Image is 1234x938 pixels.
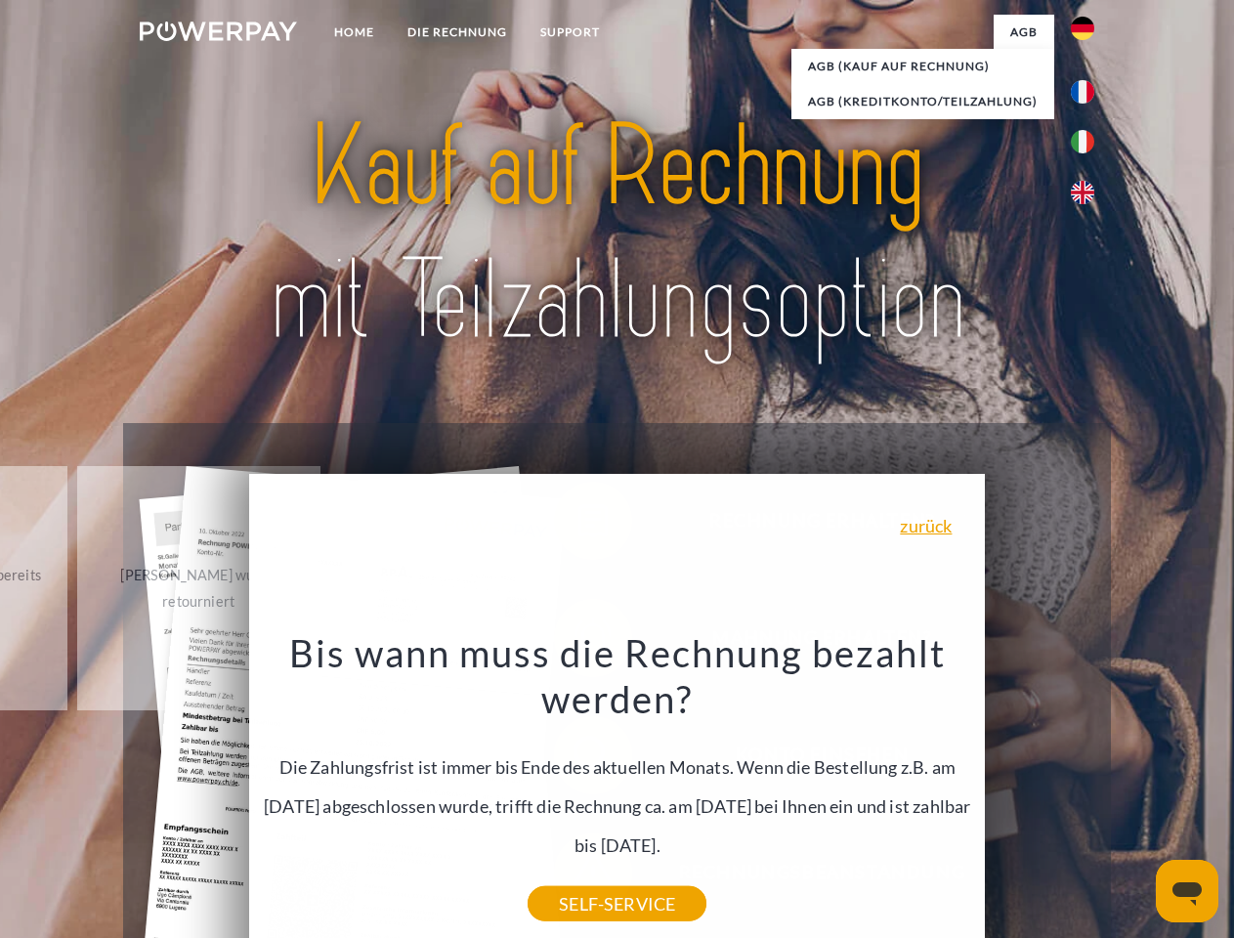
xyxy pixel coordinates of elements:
[900,517,952,534] a: zurück
[1071,181,1094,204] img: en
[318,15,391,50] a: Home
[524,15,617,50] a: SUPPORT
[528,886,706,921] a: SELF-SERVICE
[89,562,309,615] div: [PERSON_NAME] wurde retourniert
[391,15,524,50] a: DIE RECHNUNG
[140,21,297,41] img: logo-powerpay-white.svg
[261,629,974,723] h3: Bis wann muss die Rechnung bezahlt werden?
[1071,130,1094,153] img: it
[1071,80,1094,104] img: fr
[994,15,1054,50] a: agb
[187,94,1047,374] img: title-powerpay_de.svg
[1071,17,1094,40] img: de
[791,49,1054,84] a: AGB (Kauf auf Rechnung)
[1156,860,1218,922] iframe: Schaltfläche zum Öffnen des Messaging-Fensters
[261,629,974,904] div: Die Zahlungsfrist ist immer bis Ende des aktuellen Monats. Wenn die Bestellung z.B. am [DATE] abg...
[791,84,1054,119] a: AGB (Kreditkonto/Teilzahlung)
